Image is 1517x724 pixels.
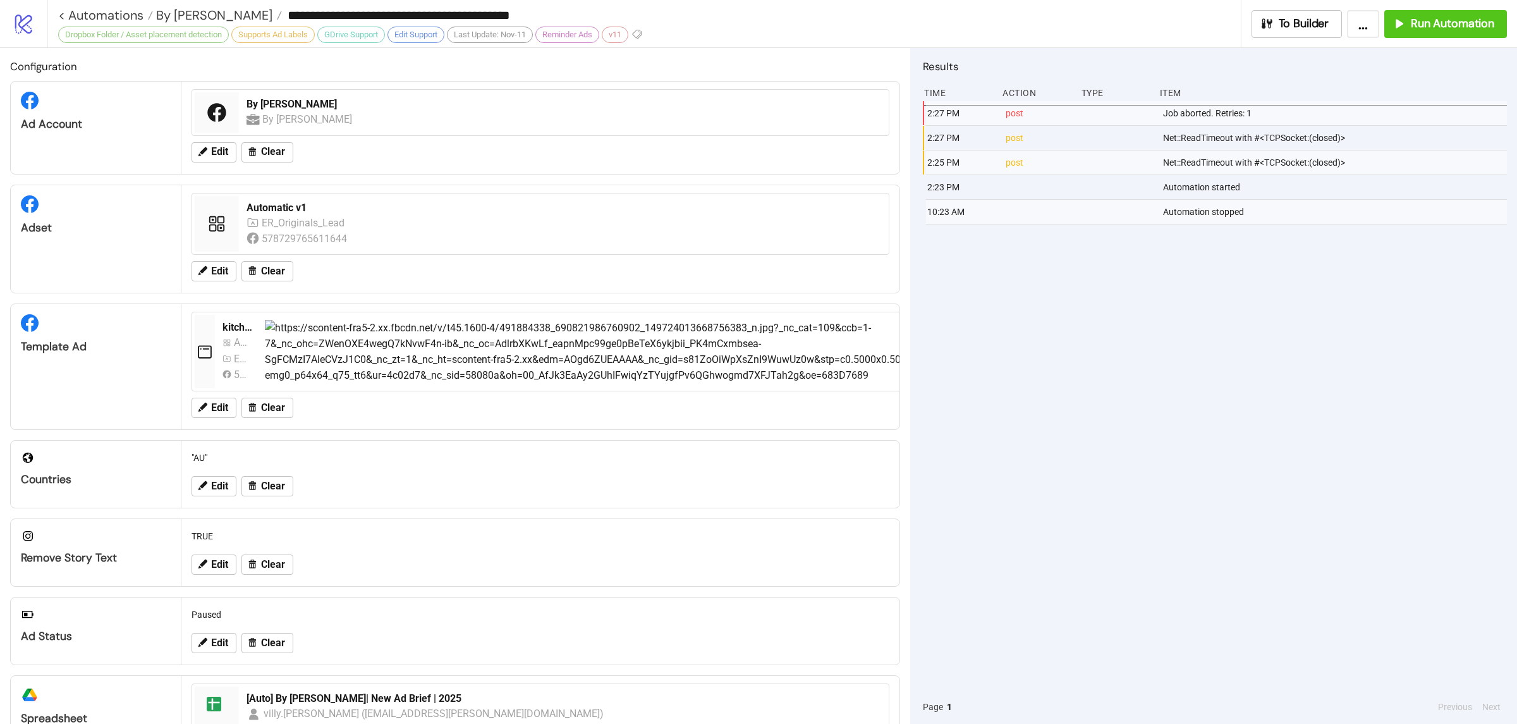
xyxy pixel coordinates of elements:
[1162,150,1510,175] div: Net::ReadTimeout with #<TCPSocket:(closed)>
[186,446,894,470] div: "AU"
[923,700,943,714] span: Page
[923,81,992,105] div: Time
[1001,81,1071,105] div: Action
[234,351,250,367] div: ER_Originals_Lead
[262,231,350,247] div: 578729765611644
[1162,126,1510,150] div: Net::ReadTimeout with #<TCPSocket:(closed)>
[1411,16,1494,31] span: Run Automation
[21,629,171,644] div: Ad Status
[186,603,894,627] div: Paused
[153,9,282,21] a: By [PERSON_NAME]
[192,142,236,163] button: Edit
[1162,101,1510,125] div: Job aborted. Retries: 1
[211,481,228,492] span: Edit
[602,27,628,43] div: v11
[192,633,236,653] button: Edit
[926,101,996,125] div: 2:27 PM
[58,27,229,43] div: Dropbox Folder / Asset placement detection
[261,266,285,277] span: Clear
[317,27,385,43] div: GDrive Support
[943,700,956,714] button: 1
[1162,200,1510,224] div: Automation stopped
[1080,81,1150,105] div: Type
[261,402,285,414] span: Clear
[192,398,236,418] button: Edit
[387,27,444,43] div: Edit Support
[926,200,996,224] div: 10:23 AM
[58,9,153,21] a: < Automations
[1434,700,1476,714] button: Previous
[247,201,881,215] div: Automatic v1
[261,559,285,570] span: Clear
[1384,10,1507,38] button: Run Automation
[262,215,347,231] div: ER_Originals_Lead
[211,266,228,277] span: Edit
[261,637,285,649] span: Clear
[192,476,236,496] button: Edit
[1478,700,1504,714] button: Next
[241,633,293,653] button: Clear
[926,150,996,175] div: 2:25 PM
[1159,81,1507,105] div: Item
[926,126,996,150] div: 2:27 PM
[261,481,285,492] span: Clear
[21,472,171,487] div: Countries
[1279,16,1329,31] span: To Builder
[234,334,250,350] div: Automatic v1
[1004,101,1074,125] div: post
[265,320,968,384] img: https://scontent-fra5-2.xx.fbcdn.net/v/t45.1600-4/491884338_690821986760902_149724013668756383_n....
[211,402,228,414] span: Edit
[21,221,171,235] div: Adset
[1252,10,1343,38] button: To Builder
[247,97,881,111] div: By [PERSON_NAME]
[211,146,228,157] span: Edit
[247,692,881,706] div: [Auto] By [PERSON_NAME]| New Ad Brief | 2025
[1004,126,1074,150] div: post
[21,117,171,132] div: Ad Account
[192,261,236,281] button: Edit
[231,27,315,43] div: Supports Ad Labels
[1004,150,1074,175] div: post
[923,58,1507,75] h2: Results
[186,524,894,548] div: TRUE
[1347,10,1379,38] button: ...
[262,111,354,127] div: By [PERSON_NAME]
[241,555,293,575] button: Clear
[10,58,900,75] h2: Configuration
[211,559,228,570] span: Edit
[192,555,236,575] button: Edit
[21,340,171,354] div: Template Ad
[234,367,250,383] div: 578729765611644
[153,7,272,23] span: By [PERSON_NAME]
[241,398,293,418] button: Clear
[1162,175,1510,199] div: Automation started
[222,321,255,334] div: kitchn_template_lead
[926,175,996,199] div: 2:23 PM
[241,261,293,281] button: Clear
[535,27,599,43] div: Reminder Ads
[241,142,293,163] button: Clear
[211,637,228,649] span: Edit
[447,27,533,43] div: Last Update: Nov-11
[264,706,604,721] div: villy.[PERSON_NAME] ([EMAIL_ADDRESS][PERSON_NAME][DOMAIN_NAME])
[241,476,293,496] button: Clear
[261,146,285,157] span: Clear
[21,551,171,565] div: Remove Story Text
